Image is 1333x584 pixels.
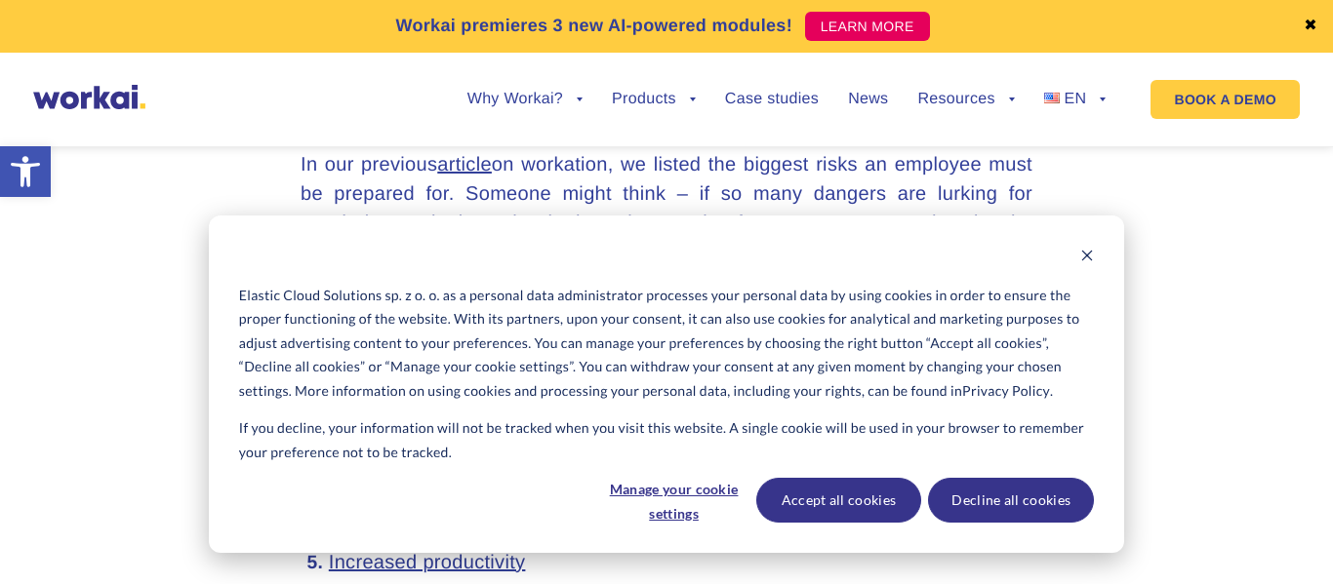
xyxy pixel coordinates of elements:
button: Dismiss cookie banner [1080,246,1094,270]
a: article [437,154,492,175]
p: Elastic Cloud Solutions sp. z o. o. as a personal data administrator processes your personal data... [239,284,1094,404]
p: If you decline, your information will not be tracked when you visit this website. A single cookie... [239,416,1094,464]
button: Manage your cookie settings [599,478,749,523]
button: Accept all cookies [756,478,922,523]
a: LEARN MORE [805,12,930,41]
a: Why Workai? [467,92,583,107]
a: Resources [917,92,1014,107]
a: News [848,92,888,107]
p: Workai premieres 3 new AI-powered modules! [395,13,792,39]
a: BOOK A DEMO [1151,80,1299,119]
a: EN [1044,92,1107,107]
a: ✖ [1304,19,1317,34]
span: EN [1065,91,1087,107]
button: Decline all cookies [928,478,1094,523]
a: Products [612,92,696,107]
p: In our previous on workation, we listed the biggest risks an employee must be prepared for. Someo... [301,150,1032,326]
div: Cookie banner [209,215,1124,553]
a: Case studies [725,92,819,107]
iframe: Popup CTA [10,416,537,574]
a: Privacy Policy [962,379,1050,404]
